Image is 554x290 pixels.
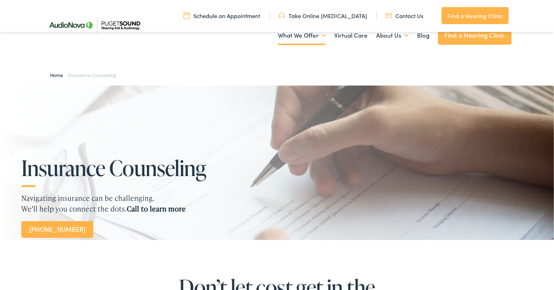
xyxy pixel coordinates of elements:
[376,22,408,49] a: About Us
[183,12,260,20] a: Schedule an Appointment
[50,71,116,78] span: /
[21,221,93,238] a: [PHONE_NUMBER]
[385,12,423,20] a: Contact Us
[279,12,367,20] a: Take Online [MEDICAL_DATA]
[21,156,220,180] h1: Insurance Counseling
[278,22,326,49] a: What We Offer
[438,26,511,45] a: Find a Hearing Clinic
[127,204,186,214] strong: Call to learn more
[334,22,368,49] a: Virtual Care
[385,12,392,20] img: utility icon
[21,193,533,214] p: Navigating insurance can be challenging. We’ll help you connect the dots.
[50,71,67,78] a: Home
[279,12,285,20] img: utility icon
[183,12,190,20] img: utility icon
[69,71,116,78] span: Insurance Counseling
[417,22,429,49] a: Blog
[441,7,508,24] a: Find a Hearing Clinic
